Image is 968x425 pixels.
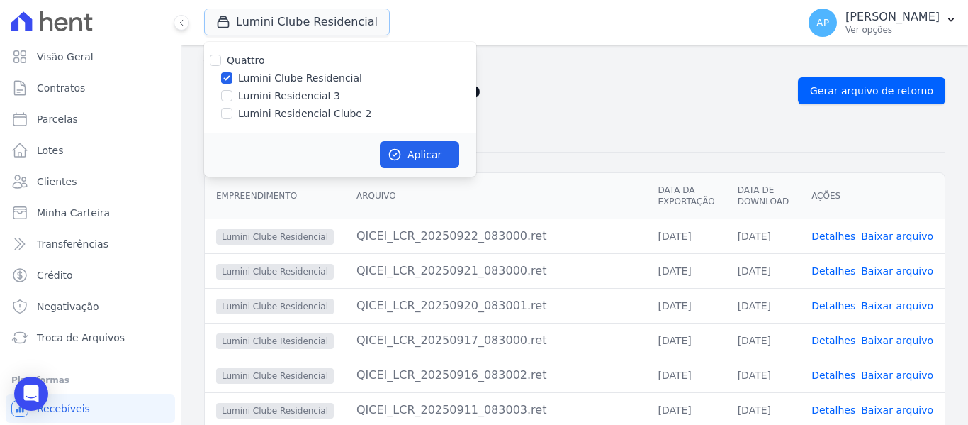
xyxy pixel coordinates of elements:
[216,403,334,419] span: Lumini Clube Residencial
[216,229,334,245] span: Lumini Clube Residencial
[6,394,175,423] a: Recebíveis
[37,112,78,126] span: Parcelas
[37,299,99,314] span: Negativação
[37,50,94,64] span: Visão Geral
[845,10,940,24] p: [PERSON_NAME]
[6,292,175,321] a: Negativação
[726,358,800,392] td: [DATE]
[216,264,334,280] span: Lumini Clube Residencial
[37,237,108,251] span: Transferências
[356,367,636,384] div: QICEI_LCR_20250916_083002.ret
[37,402,90,416] span: Recebíveis
[861,335,933,346] a: Baixar arquivo
[800,173,945,219] th: Ações
[380,141,459,168] button: Aplicar
[861,300,933,311] a: Baixar arquivo
[861,265,933,277] a: Baixar arquivo
[811,265,855,277] a: Detalhes
[216,368,334,384] span: Lumini Clube Residencial
[356,263,636,280] div: QICEI_LCR_20250921_083000.ret
[37,143,64,158] span: Lotes
[6,105,175,133] a: Parcelas
[811,300,855,311] a: Detalhes
[6,167,175,196] a: Clientes
[726,288,800,323] td: [DATE]
[204,57,945,72] nav: Breadcrumb
[798,77,945,104] a: Gerar arquivo de retorno
[726,253,800,288] td: [DATE]
[861,231,933,242] a: Baixar arquivo
[861,370,933,381] a: Baixar arquivo
[646,323,726,358] td: [DATE]
[345,173,647,219] th: Arquivo
[238,71,362,86] label: Lumini Clube Residencial
[204,78,787,104] h2: Exportações de Retorno
[205,173,345,219] th: Empreendimento
[646,173,726,219] th: Data da Exportação
[14,377,48,411] div: Open Intercom Messenger
[356,297,636,314] div: QICEI_LCR_20250920_083001.ret
[216,299,334,314] span: Lumini Clube Residencial
[810,84,933,98] span: Gerar arquivo de retorno
[811,370,855,381] a: Detalhes
[216,333,334,349] span: Lumini Clube Residencial
[726,173,800,219] th: Data de Download
[6,136,175,165] a: Lotes
[861,404,933,416] a: Baixar arquivo
[37,175,77,189] span: Clientes
[6,324,175,352] a: Troca de Arquivos
[816,18,829,28] span: AP
[204,9,390,35] button: Lumini Clube Residencial
[356,332,636,349] div: QICEI_LCR_20250917_083000.ret
[37,268,73,282] span: Crédito
[6,74,175,102] a: Contratos
[37,206,110,220] span: Minha Carteira
[845,24,940,35] p: Ver opções
[37,81,85,95] span: Contratos
[238,89,340,104] label: Lumini Residencial 3
[6,43,175,71] a: Visão Geral
[797,3,968,43] button: AP [PERSON_NAME] Ver opções
[811,231,855,242] a: Detalhes
[811,335,855,346] a: Detalhes
[811,404,855,416] a: Detalhes
[6,230,175,258] a: Transferências
[646,253,726,288] td: [DATE]
[11,372,169,389] div: Plataformas
[356,402,636,419] div: QICEI_LCR_20250911_083003.ret
[646,358,726,392] td: [DATE]
[726,323,800,358] td: [DATE]
[6,261,175,289] a: Crédito
[356,228,636,245] div: QICEI_LCR_20250922_083000.ret
[238,106,371,121] label: Lumini Residencial Clube 2
[726,219,800,253] td: [DATE]
[6,199,175,227] a: Minha Carteira
[646,219,726,253] td: [DATE]
[37,331,125,345] span: Troca de Arquivos
[227,55,264,66] label: Quattro
[646,288,726,323] td: [DATE]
